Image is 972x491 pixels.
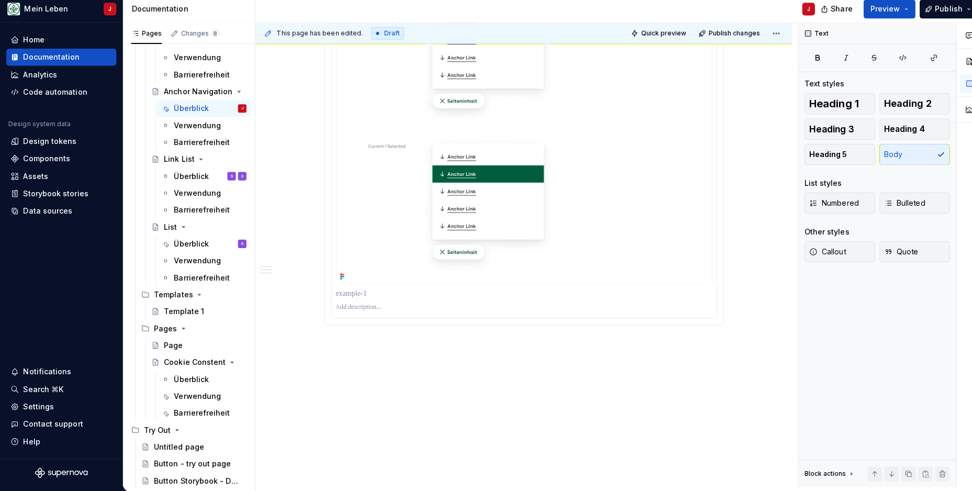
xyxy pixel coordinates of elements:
[152,325,175,335] div: Pages
[796,229,841,239] div: Other styles
[23,437,40,447] div: Help
[228,174,231,184] div: S
[6,416,115,433] button: Contact support
[6,87,115,104] a: Code automation
[107,9,110,18] div: J
[801,249,837,259] span: Callout
[6,136,115,153] a: Design tokens
[796,243,866,264] button: Callout
[136,472,248,489] a: Button Storybook - Durchstich!
[6,70,115,87] a: Analytics
[155,372,248,388] a: Überblick
[23,174,48,184] div: Assets
[162,224,175,235] div: List
[801,127,845,138] span: Heading 3
[172,258,219,268] div: Verwendung
[23,139,76,150] div: Design tokens
[146,338,248,355] a: Page
[801,200,850,211] span: Numbered
[807,4,851,23] button: Share
[796,122,866,143] button: Heading 3
[870,122,941,143] button: Heading 4
[162,157,193,168] div: Link List
[6,364,115,381] button: Notifications
[6,205,115,222] a: Data sources
[155,171,248,187] a: ÜberblickSS
[23,157,70,167] div: Components
[822,8,844,19] span: Share
[238,174,241,184] div: S
[701,34,752,42] span: Publish changes
[796,147,866,168] button: Heading 5
[172,73,228,84] div: Barrierefreiheit
[136,321,248,338] div: Pages
[870,97,941,118] button: Heading 2
[155,53,248,70] a: Verwendung
[23,39,44,49] div: Home
[799,9,802,18] div: J
[6,188,115,205] a: Storybook stories
[155,405,248,422] a: Barrierefreiheit
[179,34,217,42] div: Changes
[8,123,70,131] div: Design system data
[6,171,115,187] a: Assets
[23,56,79,66] div: Documentation
[870,243,941,264] button: Quote
[6,433,115,450] button: Help
[23,385,63,395] div: Search ⌘K
[155,137,248,154] a: Barrierefreiheit
[238,241,241,251] div: S
[870,195,941,216] button: Bulleted
[172,174,207,184] div: Überblick
[6,36,115,52] a: Home
[152,442,202,452] div: Untitled page
[796,466,847,481] div: Block actions
[23,73,57,84] div: Analytics
[6,53,115,70] a: Documentation
[172,107,207,117] div: Überblick
[172,408,228,419] div: Barrierefreiheit
[796,195,866,216] button: Numbered
[155,104,248,120] a: ÜberblickJ
[126,422,248,439] div: Try Out
[146,87,248,104] a: Anchor Navigation
[796,470,837,478] div: Block actions
[155,271,248,288] a: Barrierefreiheit
[162,90,230,101] div: Anchor Navigation
[209,34,217,42] span: 8
[875,200,916,211] span: Bulleted
[142,425,169,436] div: Try Out
[796,82,836,93] div: Text styles
[6,382,115,398] button: Search ⌘K
[274,34,359,42] span: This page has been edited.
[155,70,248,87] a: Barrierefreiheit
[152,475,239,486] div: Button Storybook - Durchstich!
[155,187,248,204] a: Verwendung
[162,341,181,352] div: Page
[23,191,87,202] div: Storybook stories
[23,91,86,101] div: Code automation
[634,34,679,42] span: Quick preview
[146,154,248,171] a: Link List
[146,305,248,321] a: Template 1
[239,107,241,117] div: J
[172,375,207,385] div: Überblick
[35,467,87,478] a: Supernova Logo
[2,2,119,25] button: Mein LebenJ
[6,153,115,170] a: Components
[130,8,248,19] div: Documentation
[136,288,248,305] div: Templates
[688,30,757,45] button: Publish changes
[162,308,202,318] div: Template 1
[155,120,248,137] a: Verwendung
[172,274,228,285] div: Barrierefreiheit
[152,459,229,469] div: Button - try out page
[621,30,684,45] button: Quick preview
[801,152,839,163] span: Heading 5
[155,204,248,221] a: Barrierefreiheit
[172,140,228,151] div: Barrierefreiheit
[130,34,160,42] div: Pages
[796,97,866,118] button: Heading 1
[172,241,207,251] div: Überblick
[801,102,850,113] span: Heading 1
